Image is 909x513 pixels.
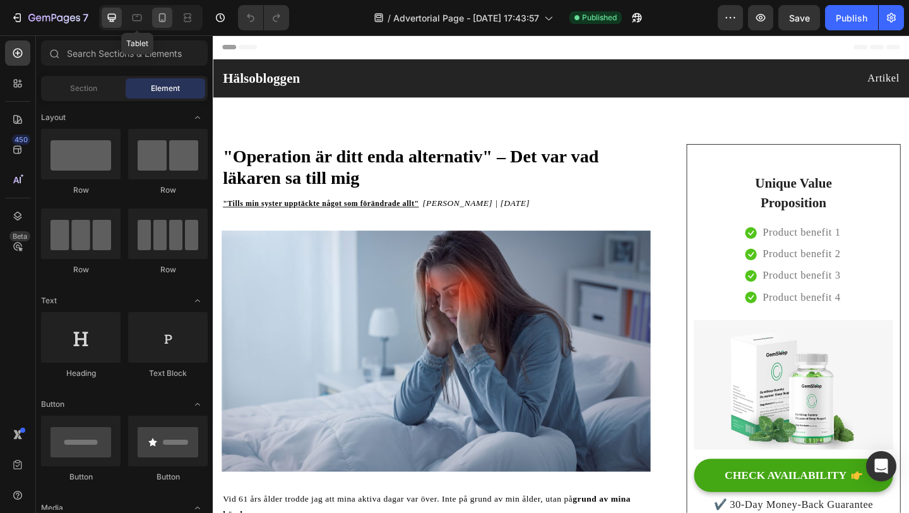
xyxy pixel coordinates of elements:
[9,212,476,474] img: Alt Image
[187,107,208,128] span: Toggle open
[523,461,740,497] button: CHECK AVAILABILITY
[128,471,208,483] div: Button
[70,83,97,94] span: Section
[11,121,420,166] strong: "Operation är ditt enda alternativ" – Det var vad läkaren sa till mig
[5,5,94,30] button: 7
[836,11,867,25] div: Publish
[41,399,64,410] span: Button
[393,11,539,25] span: Advertorial Page - [DATE] 17:43:57
[598,253,682,269] p: Product benefit 3
[41,184,121,196] div: Row
[41,264,121,275] div: Row
[228,178,345,188] i: [PERSON_NAME] | [DATE]
[380,39,747,54] p: Artikel
[41,40,208,66] input: Search Sections & Elements
[388,11,391,25] span: /
[128,368,208,379] div: Text Block
[238,5,289,30] div: Undo/Redo
[41,471,121,483] div: Button
[789,13,810,23] span: Save
[598,230,682,246] p: Product benefit 2
[41,295,57,306] span: Text
[11,178,224,188] u: "Tills min syster upptäckte något som förändrade allt"
[187,394,208,414] span: Toggle open
[151,83,180,94] span: Element
[582,12,617,23] span: Published
[557,471,689,486] div: CHECK AVAILABILITY
[577,150,686,194] p: Unique Value Proposition
[598,277,682,293] p: Product benefit 4
[41,112,66,123] span: Layout
[12,135,30,145] div: 450
[523,310,740,450] img: Alt Image
[187,291,208,311] span: Toggle open
[9,231,30,241] div: Beta
[825,5,878,30] button: Publish
[778,5,820,30] button: Save
[866,451,896,481] div: Open Intercom Messenger
[128,184,208,196] div: Row
[128,264,208,275] div: Row
[83,10,88,25] p: 7
[41,368,121,379] div: Heading
[213,35,909,513] iframe: Design area
[598,207,682,222] p: Product benefit 1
